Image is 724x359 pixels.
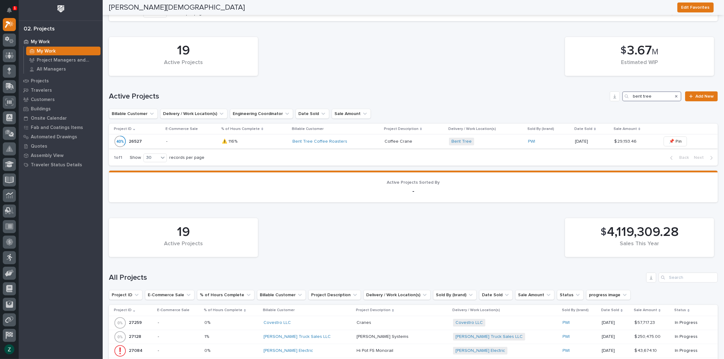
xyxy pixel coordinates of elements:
[37,67,66,72] p: All Managers
[109,135,718,149] tr: 2652726527 -⚠️ 116%⚠️ 116% Bent Tree Coffee Roasters Coffee CraneCoffee Crane Bent Tree PWI [DATE...
[257,290,306,300] button: Billable Customer
[109,109,158,119] button: Billable Customer
[204,347,212,353] p: 0%
[695,94,714,99] span: Add New
[37,48,56,54] p: My Work
[24,26,55,33] div: 02. Projects
[264,320,291,325] a: Covestro LLC
[515,290,554,300] button: Sale Amount
[19,160,103,169] a: Traveler Status Details
[109,316,718,330] tr: 2725927259 -0%0% Covestro LLC CranesCranes Covestro LLC PWI [DATE]$ 57,717.23$ 57,717.23 In Progress
[204,307,242,314] p: % of Hours Complete
[55,3,67,15] img: Workspace Logo
[19,113,103,123] a: Onsite Calendar
[455,334,523,339] a: [PERSON_NAME] Truck Sales LLC
[385,138,413,144] p: Coffee Crane
[627,44,652,57] span: 3.67
[204,319,212,325] p: 0%
[109,330,718,344] tr: 2712827128 -1%1% [PERSON_NAME] Truck Sales LLC [PERSON_NAME] Systems[PERSON_NAME] Systems [PERSON...
[292,139,347,144] a: Bent Tree Coffee Roasters
[230,109,293,119] button: Engineering Coordinator
[130,155,141,160] p: Show
[675,334,708,339] p: In Progress
[31,97,55,103] p: Customers
[452,307,500,314] p: Delivery / Work Location(s)
[563,348,570,353] a: PWI
[166,139,217,144] p: -
[634,319,656,325] p: $ 57,717.23
[158,348,199,353] p: -
[119,59,247,72] div: Active Projects
[448,126,496,132] p: Delivery / Work Location(s)
[455,348,505,353] a: [PERSON_NAME] Electric
[31,162,82,168] p: Traveler Status Details
[157,307,189,314] p: E-Commerce Sale
[31,153,63,159] p: Assembly View
[664,136,687,146] button: 📌 Pin
[129,333,142,339] p: 27128
[691,155,718,160] button: Next
[451,139,472,144] a: Bent Tree
[14,6,16,10] p: 1
[19,104,103,113] a: Buildings
[332,109,371,119] button: Sale Amount
[527,126,554,132] p: Sold By (brand)
[694,155,708,160] span: Next
[622,91,681,101] div: Search
[455,320,483,325] a: Covestro LLC
[675,348,708,353] p: In Progress
[586,290,631,300] button: progress image
[357,333,410,339] p: [PERSON_NAME] Systems
[634,333,662,339] p: $ 250,475.00
[601,307,619,314] p: Date Sold
[634,347,658,353] p: $ 43,674.10
[19,95,103,104] a: Customers
[575,139,609,144] p: [DATE]
[264,348,313,353] a: [PERSON_NAME] Electric
[563,334,570,339] a: PWI
[528,139,535,144] a: PWI
[479,290,513,300] button: Date Sold
[19,141,103,151] a: Quotes
[119,241,247,254] div: Active Projects
[602,320,629,325] p: [DATE]
[24,56,103,64] a: Project Managers and Engineers
[685,91,718,101] a: Add New
[292,126,324,132] p: Billable Customer
[576,241,703,254] div: Sales This Year
[114,307,132,314] p: Project ID
[31,116,67,121] p: Onsite Calendar
[600,226,606,238] span: $
[37,58,98,63] p: Project Managers and Engineers
[681,4,710,11] span: Edit Favorites
[674,307,686,314] p: Status
[158,334,199,339] p: -
[669,138,682,145] span: 📌 Pin
[19,76,103,85] a: Projects
[3,4,16,17] button: Notifications
[8,7,16,17] div: Notifications1
[19,123,103,132] a: Fab and Coatings Items
[363,290,431,300] button: Delivery / Work Location(s)
[31,78,49,84] p: Projects
[614,138,638,144] p: $ 29,193.46
[109,92,607,101] h1: Active Projects
[31,144,47,149] p: Quotes
[109,290,142,300] button: Project ID
[204,333,210,339] p: 1%
[308,290,361,300] button: Project Description
[387,180,440,185] span: Active Projects Sorted By
[19,151,103,160] a: Assembly View
[677,2,714,12] button: Edit Favorites
[357,347,395,353] p: Hi Pot FS Monorail
[614,126,637,132] p: Sale Amount
[169,155,204,160] p: records per page
[221,126,260,132] p: % of Hours Complete
[109,344,718,358] tr: 2708427084 -0%0% [PERSON_NAME] Electric Hi Pot FS MonorailHi Pot FS Monorail [PERSON_NAME] Electr...
[652,48,659,56] span: M
[659,273,718,283] input: Search
[158,320,199,325] p: -
[129,319,143,325] p: 27259
[621,45,627,57] span: $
